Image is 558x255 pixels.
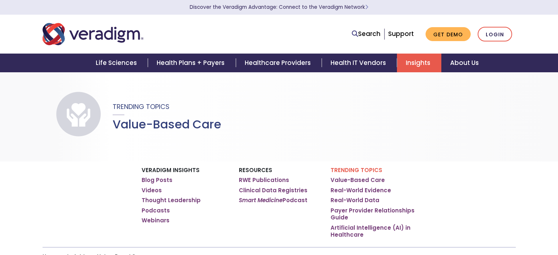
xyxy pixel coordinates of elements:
[142,207,170,214] a: Podcasts
[331,197,379,204] a: Real-World Data
[239,187,307,194] a: Clinical Data Registries
[142,217,169,224] a: Webinars
[190,4,368,11] a: Discover the Veradigm Advantage: Connect to the Veradigm NetworkLearn More
[239,196,282,204] em: Smart Medicine
[365,4,368,11] span: Learn More
[397,54,441,72] a: Insights
[322,54,397,72] a: Health IT Vendors
[352,29,380,39] a: Search
[441,54,488,72] a: About Us
[113,117,221,131] h1: Value-Based Care
[236,54,322,72] a: Healthcare Providers
[239,176,289,184] a: RWE Publications
[331,187,391,194] a: Real-World Evidence
[331,176,385,184] a: Value-Based Care
[388,29,414,38] a: Support
[43,22,143,46] img: Veradigm logo
[142,197,201,204] a: Thought Leadership
[239,197,307,204] a: Smart MedicinePodcast
[142,176,172,184] a: Blog Posts
[142,187,162,194] a: Videos
[148,54,236,72] a: Health Plans + Payers
[478,27,512,42] a: Login
[426,27,471,41] a: Get Demo
[331,207,417,221] a: Payer Provider Relationships Guide
[113,102,169,111] span: Trending Topics
[87,54,148,72] a: Life Sciences
[331,224,417,238] a: Artificial Intelligence (AI) in Healthcare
